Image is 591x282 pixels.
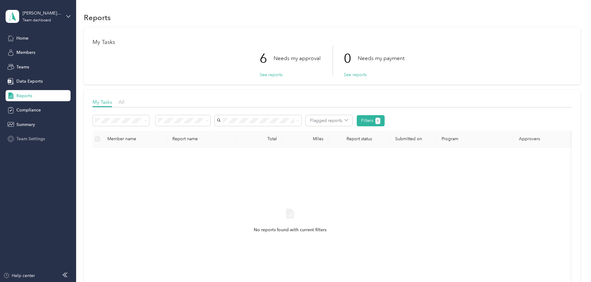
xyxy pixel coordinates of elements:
button: 1 [375,118,381,124]
span: Compliance [16,107,41,113]
span: Members [16,49,35,56]
span: Reports [16,93,32,99]
div: Member name [107,136,162,141]
th: Submitted on [390,131,437,148]
span: 1 [377,118,379,124]
h1: My Tasks [93,39,572,46]
div: [PERSON_NAME] Approved [23,10,61,16]
iframe: Everlance-gr Chat Button Frame [556,247,591,282]
span: Home [16,35,28,41]
div: Miles [287,136,323,141]
span: Teams [16,64,29,70]
th: Program [437,131,514,148]
p: 0 [344,46,358,72]
button: Flagged reports [306,115,352,126]
div: Team dashboard [23,19,51,22]
div: Total [240,136,277,141]
button: Help center [3,272,35,279]
span: All [119,99,124,105]
th: Approvers [514,131,576,148]
span: Report status [333,136,385,141]
span: No reports found with current filters [254,227,326,233]
p: Needs my payment [358,54,404,62]
button: See reports [260,72,283,78]
h1: Reports [84,14,111,21]
p: Needs my approval [274,54,321,62]
span: Data Exports [16,78,43,85]
th: Report name [167,131,235,148]
span: My Tasks [93,99,112,105]
button: Filters1 [357,115,385,126]
th: Member name [102,131,167,148]
span: Team Settings [16,136,45,142]
span: Summary [16,121,35,128]
button: See reports [344,72,367,78]
p: 6 [260,46,274,72]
